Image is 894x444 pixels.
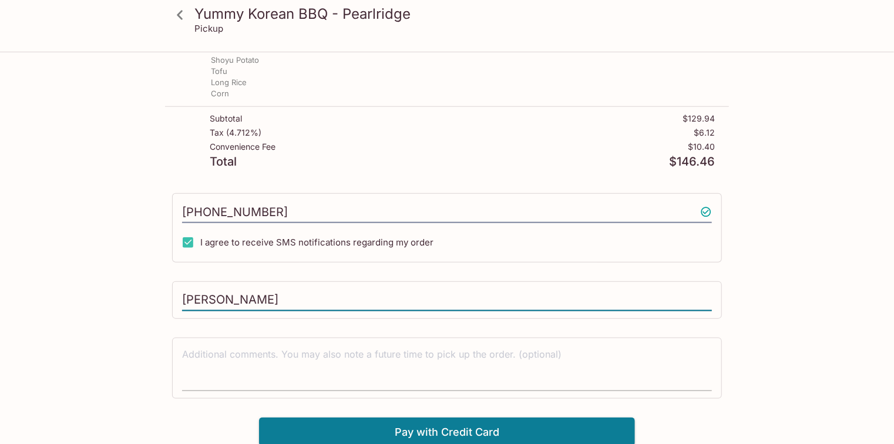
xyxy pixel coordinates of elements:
p: Corn [211,88,229,99]
p: Subtotal [210,114,242,123]
p: Convenience Fee [210,142,275,152]
p: Long Rice [211,77,247,88]
input: Enter first and last name [182,289,712,311]
h3: Yummy Korean BBQ - Pearlridge [194,5,720,23]
p: Pickup [194,23,223,34]
p: $146.46 [669,156,715,167]
p: $6.12 [694,128,715,137]
p: Shoyu Potato [211,55,259,66]
p: Tax ( 4.712% ) [210,128,261,137]
span: I agree to receive SMS notifications regarding my order [200,237,433,248]
p: $129.94 [683,114,715,123]
p: $10.40 [688,142,715,152]
input: Enter phone number [182,201,712,223]
p: Total [210,156,237,167]
p: Tofu [211,66,227,77]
